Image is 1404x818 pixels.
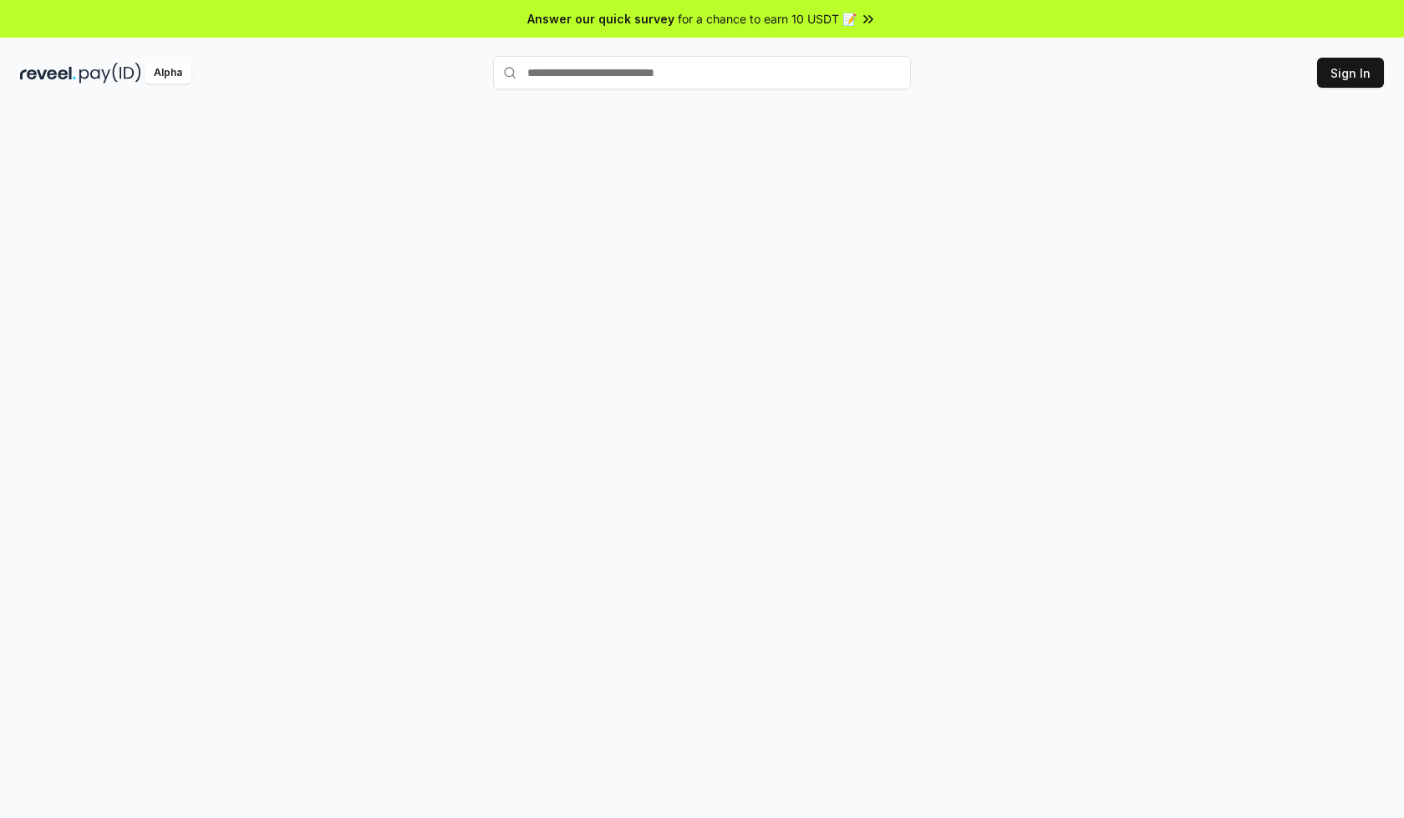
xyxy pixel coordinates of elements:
[527,10,674,28] span: Answer our quick survey
[678,10,857,28] span: for a chance to earn 10 USDT 📝
[145,63,191,84] div: Alpha
[79,63,141,84] img: pay_id
[1317,58,1384,88] button: Sign In
[20,63,76,84] img: reveel_dark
